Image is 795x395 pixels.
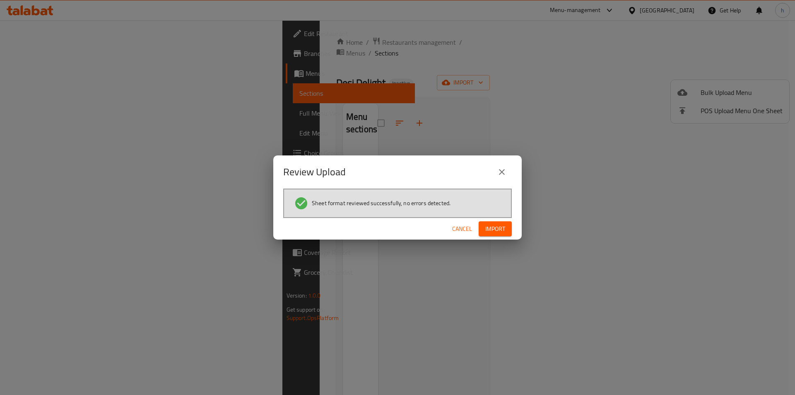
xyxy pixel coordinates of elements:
[485,224,505,234] span: Import
[479,221,512,237] button: Import
[312,199,450,207] span: Sheet format reviewed successfully, no errors detected.
[452,224,472,234] span: Cancel
[283,165,346,179] h2: Review Upload
[449,221,475,237] button: Cancel
[492,162,512,182] button: close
